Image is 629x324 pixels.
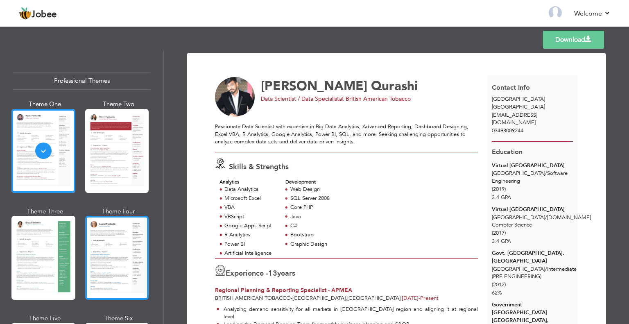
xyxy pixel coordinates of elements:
[285,179,342,186] div: Development
[492,249,573,265] div: Govt, [GEOGRAPHIC_DATA], [GEOGRAPHIC_DATA]
[224,231,276,239] div: R-Analytics
[261,95,339,103] span: Data Scientist / Data Specialist
[492,265,577,281] span: [GEOGRAPHIC_DATA] Intermediate (PRE ENGINEERING)
[402,295,420,302] span: [DATE]
[224,195,276,202] div: Microsoft Excel
[492,194,511,201] span: 3.4 GPA
[215,286,352,294] span: Regional Planning & Reporting Specialist - APMEA
[217,306,478,321] li: Analyzing demand sensitivity for all markets in [GEOGRAPHIC_DATA] region and aligning it at regio...
[268,268,277,279] span: 13
[291,295,292,302] span: -
[215,295,291,302] span: British American Tobacco
[492,229,506,237] span: (2017)
[492,83,530,92] span: Contact Info
[545,214,547,221] span: /
[492,147,523,156] span: Education
[492,238,511,245] span: 3.4 GPA
[224,249,276,257] div: Artificial Intelligence
[346,295,347,302] span: ,
[13,100,77,109] div: Theme One
[492,111,537,127] span: [EMAIL_ADDRESS][DOMAIN_NAME]
[492,289,502,297] span: 62%
[268,268,295,279] label: years
[229,162,289,172] span: Skills & Strengths
[224,240,276,248] div: Power BI
[13,314,77,323] div: Theme Five
[347,295,400,302] span: [GEOGRAPHIC_DATA]
[290,186,342,193] div: Web Design
[290,204,342,211] div: Core PHP
[32,10,57,19] span: Jobee
[215,77,255,117] img: No image
[545,265,547,273] span: /
[492,214,591,229] span: [GEOGRAPHIC_DATA] [DOMAIN_NAME] Compter Science
[290,222,342,230] div: C#
[18,7,57,20] a: Jobee
[339,95,411,103] span: at British American Tobacco
[419,295,420,302] span: -
[224,204,276,211] div: VBA
[290,240,342,248] div: Graphic Design
[87,314,151,323] div: Theme Six
[13,207,77,216] div: Theme Three
[492,162,573,170] div: Virtual [GEOGRAPHIC_DATA]
[226,268,268,279] span: Experience -
[224,186,276,193] div: Data Analytics
[492,186,506,193] span: (2019)
[292,295,346,302] span: [GEOGRAPHIC_DATA]
[574,9,611,18] a: Welcome
[400,295,402,302] span: |
[492,127,523,134] span: 03493009244
[224,213,276,221] div: VBScript
[290,231,342,239] div: Bootstrap
[290,195,342,202] div: SQL Server 2008
[492,95,545,103] span: [GEOGRAPHIC_DATA]
[219,179,276,186] div: Analytics
[492,170,568,185] span: [GEOGRAPHIC_DATA] Software Engineering
[545,170,547,177] span: /
[290,213,342,221] div: Java
[87,100,151,109] div: Theme Two
[224,222,276,230] div: Google Apps Script
[261,77,367,95] span: [PERSON_NAME]
[492,281,506,288] span: (2012)
[402,295,439,302] span: Present
[492,103,545,111] span: [GEOGRAPHIC_DATA]
[371,77,418,95] span: Qurashi
[87,207,151,216] div: Theme Four
[18,7,32,20] img: jobee.io
[543,31,604,49] a: Download
[13,72,150,90] div: Professional Themes
[549,6,562,19] img: Profile Img
[215,123,478,146] div: Passionate Data Scientist with expertise in Big Data Analytics, Advanced Reporting, Dashboard Des...
[492,206,573,213] div: Virtual [GEOGRAPHIC_DATA]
